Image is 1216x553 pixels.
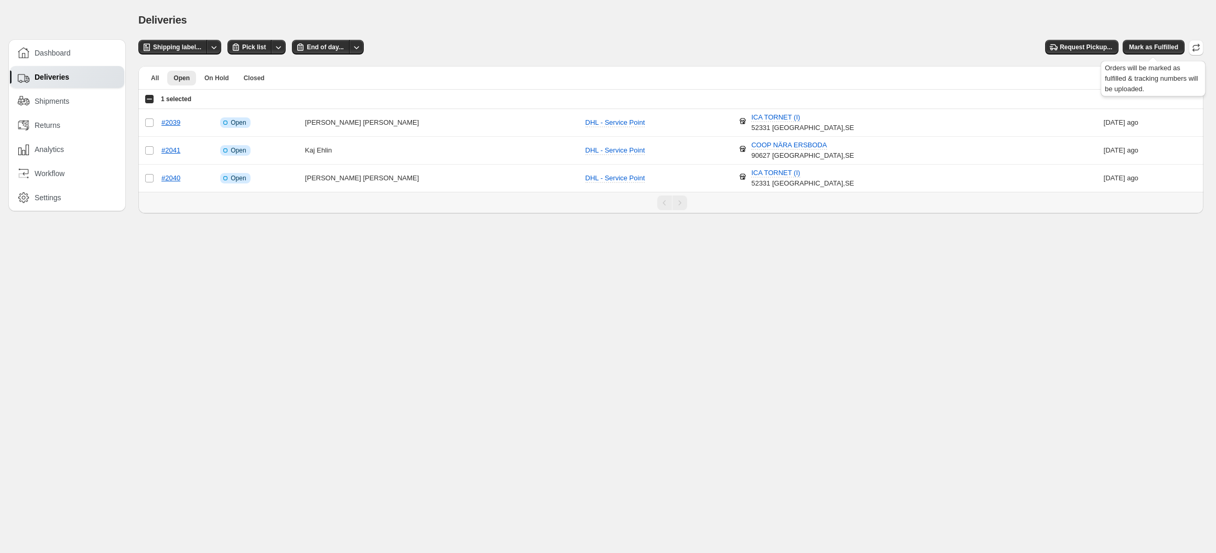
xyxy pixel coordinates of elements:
button: Other actions [207,40,221,55]
span: Shipping label... [153,43,201,51]
span: Request Pickup... [1060,43,1112,51]
time: Tuesday, October 7, 2025 at 7:02:27 PM [1104,174,1125,182]
button: Other actions [271,40,286,55]
div: 52331 [GEOGRAPHIC_DATA] , SE [751,112,854,133]
span: 1 selected [161,95,191,103]
span: Open [231,146,246,155]
span: Open [231,118,246,127]
span: Open [231,174,246,182]
span: DHL - Service Point [585,146,645,154]
button: End of day... [292,40,350,55]
button: ICA TORNET (I) [745,165,806,181]
button: Other actions [349,40,364,55]
span: End of day... [307,43,343,51]
span: Mark as Fulfilled [1129,43,1178,51]
button: Request Pickup... [1045,40,1119,55]
button: DHL - Service Point [579,170,652,187]
a: #2040 [161,174,180,182]
span: Pick list [242,43,266,51]
span: On Hold [204,74,229,82]
div: 90627 [GEOGRAPHIC_DATA] , SE [751,140,854,161]
time: Tuesday, October 7, 2025 at 6:52:34 PM [1104,118,1125,126]
span: Analytics [35,144,64,155]
span: Closed [244,74,265,82]
span: Shipments [35,96,69,106]
button: Shipping label... [138,40,208,55]
span: ICA TORNET (I) [751,113,800,122]
button: Mark as Fulfilled [1123,40,1185,55]
span: Returns [35,120,60,131]
span: Workflow [35,168,64,179]
span: DHL - Service Point [585,174,645,182]
button: Pick list [227,40,272,55]
span: Settings [35,192,61,203]
td: Kaj Ehlin [302,137,582,165]
span: ICA TORNET (I) [751,169,800,178]
span: Dashboard [35,48,71,58]
span: COOP NÄRA ERSBODA [751,141,827,150]
td: ago [1101,165,1203,192]
span: All [151,74,159,82]
time: Tuesday, October 7, 2025 at 7:53:58 PM [1104,146,1125,154]
td: ago [1101,109,1203,137]
button: DHL - Service Point [579,114,652,131]
span: Deliveries [138,14,187,26]
span: Open [173,74,190,82]
span: Deliveries [35,72,69,82]
nav: Pagination [138,192,1203,213]
span: DHL - Service Point [585,118,645,126]
button: ICA TORNET (I) [745,109,806,126]
td: ago [1101,137,1203,165]
button: DHL - Service Point [579,142,652,159]
a: #2039 [161,118,180,126]
div: 52331 [GEOGRAPHIC_DATA] , SE [751,168,854,189]
button: COOP NÄRA ERSBODA [745,137,833,154]
td: [PERSON_NAME] [PERSON_NAME] [302,109,582,137]
a: #2041 [161,146,180,154]
td: [PERSON_NAME] [PERSON_NAME] [302,165,582,192]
